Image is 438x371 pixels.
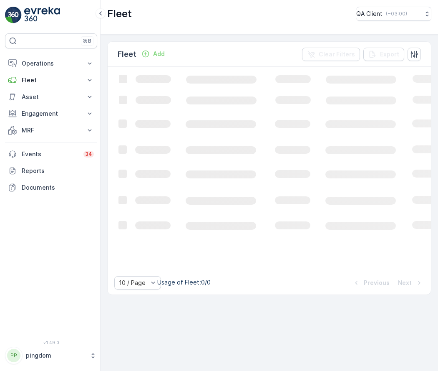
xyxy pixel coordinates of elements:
button: Next [397,278,424,288]
p: 34 [85,151,92,158]
p: Add [153,50,165,58]
button: Operations [5,55,97,72]
p: Fleet [107,7,132,20]
span: v 1.49.0 [5,340,97,345]
button: Add [138,49,168,59]
img: logo [5,7,22,23]
p: ⌘B [83,38,91,44]
p: Fleet [22,76,81,84]
p: Asset [22,93,81,101]
button: MRF [5,122,97,139]
p: pingdom [26,351,86,360]
p: Fleet [118,48,136,60]
p: Documents [22,183,94,192]
p: Previous [364,279,390,287]
button: Previous [351,278,390,288]
p: Events [22,150,78,158]
p: Next [398,279,412,287]
a: Documents [5,179,97,196]
a: Events34 [5,146,97,163]
p: Reports [22,167,94,175]
p: Engagement [22,109,81,118]
p: Usage of Fleet : 0/0 [157,278,211,287]
button: QA Client(+03:00) [356,7,431,21]
button: Asset [5,89,97,105]
p: ( +03:00 ) [386,10,407,17]
button: Engagement [5,105,97,122]
p: MRF [22,126,81,135]
a: Reports [5,163,97,179]
p: Operations [22,59,81,68]
button: Export [363,48,404,61]
button: PPpingdom [5,347,97,364]
button: Clear Filters [302,48,360,61]
button: Fleet [5,72,97,89]
p: Clear Filters [319,50,355,58]
p: Export [380,50,399,58]
div: PP [7,349,20,362]
img: logo_light-DOdMpM7g.png [24,7,60,23]
p: QA Client [356,10,383,18]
